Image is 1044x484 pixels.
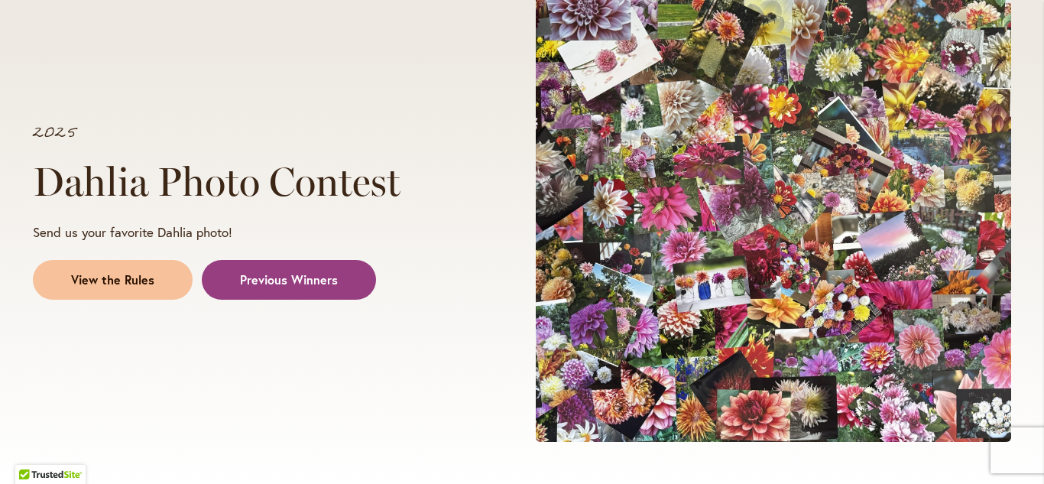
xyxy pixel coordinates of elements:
[240,271,338,289] span: Previous Winners
[71,271,154,289] span: View the Rules
[33,223,478,242] p: Send us your favorite Dahlia photo!
[33,159,478,205] h1: Dahlia Photo Contest
[33,260,193,300] a: View the Rules
[202,260,376,300] a: Previous Winners
[33,125,478,141] p: 2025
